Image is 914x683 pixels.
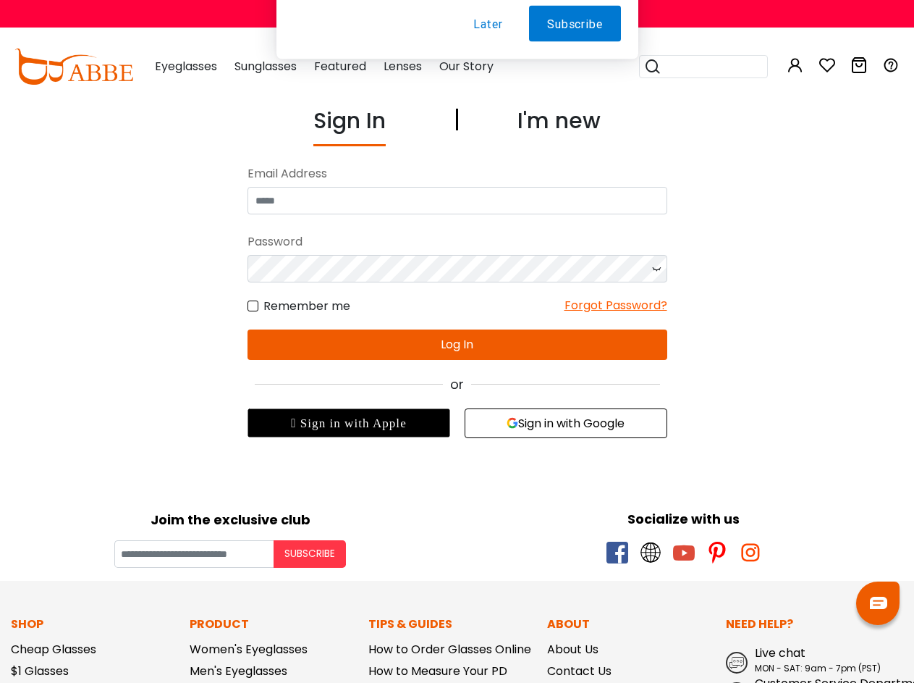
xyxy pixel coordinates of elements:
a: How to Measure Your PD [368,663,507,679]
div: Socialize with us [465,509,904,529]
a: Women's Eyeglasses [190,641,308,658]
button: Subscribe [274,540,346,568]
p: Need Help? [726,616,903,633]
a: Cheap Glasses [11,641,96,658]
span: instagram [740,542,761,563]
a: $1 Glasses [11,663,69,679]
span: facebook [606,542,628,563]
span: twitter [640,542,661,563]
button: Later [455,75,521,112]
label: Remember me [247,297,350,315]
div: Password [247,229,667,255]
input: Your email [114,540,274,568]
p: Product [190,616,354,633]
div: Email Address [247,161,667,187]
p: Tips & Guides [368,616,533,633]
button: Log In [247,330,667,360]
a: Live chat MON - SAT: 9am - 7pm (PST) [726,645,903,675]
img: chat [870,597,887,609]
span: MON - SAT: 9am - 7pm (PST) [755,662,881,674]
button: Sign in with Google [465,408,667,438]
a: Men's Eyeglasses [190,663,287,679]
div: Forgot Password? [564,297,667,315]
a: About Us [547,641,598,658]
div: Sign in with Apple [247,408,450,437]
div: or [247,374,667,394]
span: pinterest [706,542,728,563]
span: Live chat [755,645,805,661]
div: Subscribe to our notifications for the latest news and updates. You can disable anytime. [352,17,621,51]
a: How to Order Glasses Online [368,641,531,658]
a: Contact Us [547,663,612,679]
img: notification icon [294,17,352,75]
p: Shop [11,616,175,633]
button: Subscribe [529,75,620,112]
div: Joim the exclusive club [11,507,450,529]
span: youtube [673,542,695,563]
p: About [547,616,711,633]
